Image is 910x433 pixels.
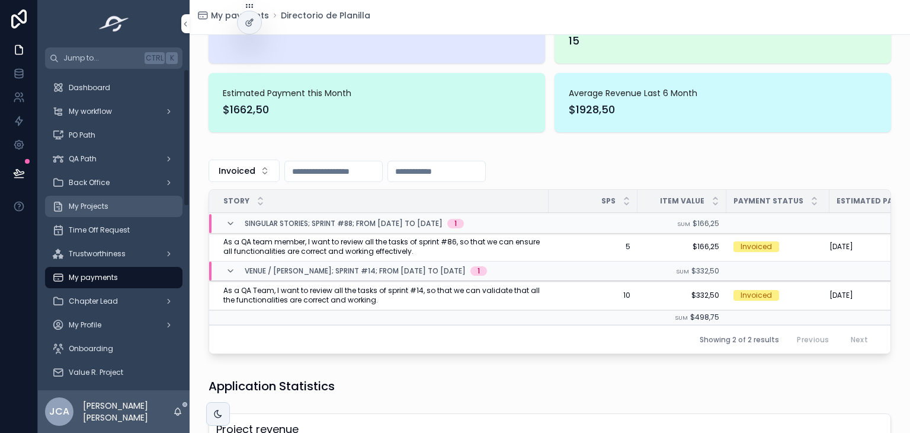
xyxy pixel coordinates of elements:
span: $166,25 [693,218,719,228]
span: Time Off Request [69,225,130,235]
span: As a QA Team, I want to review all the tasks of sprint #14, so that we can validate that all the ... [223,286,541,305]
span: 15 [569,33,877,49]
span: Dashboard [69,83,110,93]
span: $1662,50 [223,101,531,118]
a: My payments [197,9,269,21]
span: SPs [601,196,616,206]
span: QA Path [69,154,97,164]
span: My Profile [69,320,101,330]
a: Directorio de Planilla [281,9,370,21]
span: Showing 2 of 2 results [700,335,779,345]
div: 1 [478,266,480,276]
span: As a QA team member, I want to review all the tasks of sprint #86, so that we can ensure all func... [223,237,541,256]
span: Average Revenue Last 6 Month [569,87,877,99]
span: My workflow [69,107,112,116]
div: Invoiced [741,241,772,252]
a: Back Office [45,172,182,193]
span: Trustworthiness [69,249,126,259]
span: [DATE] [829,291,853,300]
span: Chapter Lead [69,297,118,306]
span: $166,25 [645,242,719,251]
a: My Profile [45,314,182,336]
a: Dashboard [45,77,182,98]
span: Venue / [PERSON_NAME]; Sprint #14; From [DATE] to [DATE] [245,266,466,276]
div: Invoiced [741,290,772,301]
a: Trustworthiness [45,243,182,265]
span: Estimated Payment this Month [223,87,531,99]
p: [PERSON_NAME] [PERSON_NAME] [83,400,173,424]
span: Ctrl [145,52,165,64]
button: Select Button [209,160,280,182]
div: 1 [454,219,457,228]
small: Sum [676,268,689,275]
span: PO Path [69,130,95,140]
span: [DATE] [829,242,853,251]
span: Invoiced [219,165,255,177]
span: Singular Stories; Sprint #88; From [DATE] to [DATE] [245,219,443,228]
span: $332,50 [691,266,719,276]
a: My Projects [45,196,182,217]
span: K [167,53,177,63]
a: PO Path [45,125,182,146]
a: Chapter Lead [45,291,182,312]
a: My payments [45,267,182,288]
small: Sum [677,220,690,228]
span: 5 [556,242,630,251]
span: Jump to... [63,53,140,63]
span: 10 [556,291,630,300]
a: Onboarding [45,338,182,359]
span: My Projects [69,202,108,211]
span: Payment status [733,196,803,206]
img: App logo [95,14,133,33]
span: Value R. Project [69,368,123,377]
span: Estimated Payment Date [837,196,905,206]
span: $498,75 [690,312,719,322]
span: Story [223,196,249,206]
span: Back Office [69,178,110,187]
span: My payments [211,9,269,21]
button: Jump to...CtrlK [45,47,182,69]
span: Onboarding [69,344,113,354]
div: scrollable content [38,69,190,390]
span: JCA [49,405,69,419]
span: My payments [69,273,118,282]
span: $332,50 [645,291,719,300]
a: QA Path [45,148,182,170]
a: My workflow [45,101,182,122]
span: $1928,50 [569,101,877,118]
a: Value R. Project [45,362,182,383]
a: Time Off Request [45,219,182,241]
h1: Application Statistics [209,378,335,394]
small: Sum [675,314,688,321]
span: Item value [660,196,704,206]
